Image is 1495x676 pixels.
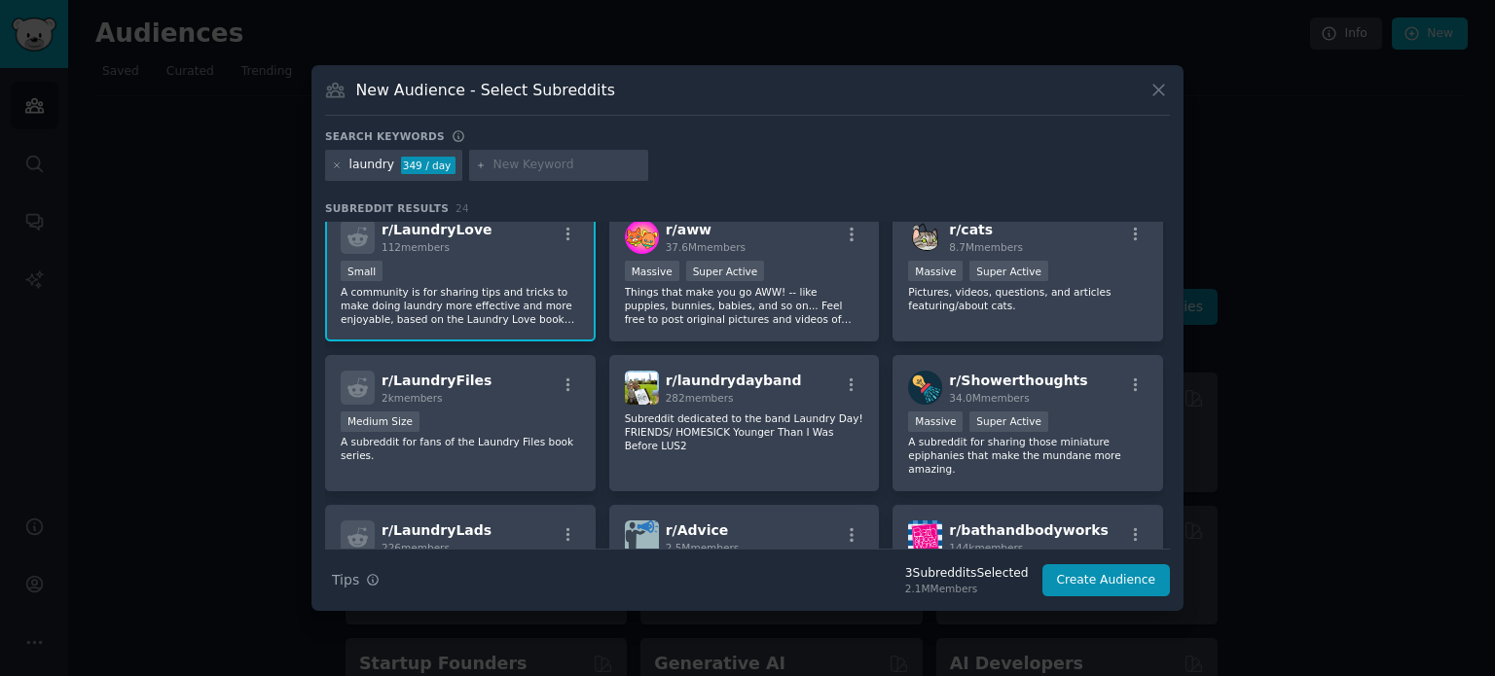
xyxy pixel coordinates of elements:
[949,241,1023,253] span: 8.7M members
[493,157,641,174] input: New Keyword
[625,371,659,405] img: laundrydayband
[908,371,942,405] img: Showerthoughts
[401,157,456,174] div: 349 / day
[908,520,942,554] img: bathandbodyworks
[382,222,492,237] span: r/ LaundryLove
[969,411,1048,432] div: Super Active
[625,220,659,254] img: aww
[949,542,1023,553] span: 144k members
[382,373,492,388] span: r/ LaundryFiles
[382,241,450,253] span: 112 members
[332,570,359,590] span: Tips
[949,392,1029,404] span: 34.0M members
[625,261,679,281] div: Massive
[908,285,1148,312] p: Pictures, videos, questions, and articles featuring/about cats.
[666,392,734,404] span: 282 members
[382,542,450,553] span: 226 members
[341,411,419,432] div: Medium Size
[666,241,746,253] span: 37.6M members
[341,261,383,281] div: Small
[349,157,395,174] div: laundry
[341,435,580,462] p: A subreddit for fans of the Laundry Files book series.
[905,582,1029,595] div: 2.1M Members
[666,222,711,237] span: r/ aww
[969,261,1048,281] div: Super Active
[905,565,1029,583] div: 3 Subreddit s Selected
[686,261,765,281] div: Super Active
[625,285,864,326] p: Things that make you go AWW! -- like puppies, bunnies, babies, and so on... Feel free to post ori...
[456,202,469,214] span: 24
[382,392,443,404] span: 2k members
[666,373,802,388] span: r/ laundrydayband
[949,222,993,237] span: r/ cats
[949,373,1087,388] span: r/ Showerthoughts
[949,522,1108,538] span: r/ bathandbodyworks
[666,522,729,538] span: r/ Advice
[666,542,740,553] span: 2.5M members
[382,522,492,538] span: r/ LaundryLads
[325,201,449,215] span: Subreddit Results
[356,80,615,100] h3: New Audience - Select Subreddits
[325,129,445,143] h3: Search keywords
[908,220,942,254] img: cats
[341,285,580,326] p: A community is for sharing tips and tricks to make doing laundry more effective and more enjoyabl...
[625,411,864,452] p: Subreddit dedicated to the band Laundry Day! FRIENDS/ HOMESICK Younger Than I Was Before LUS2
[908,261,963,281] div: Massive
[908,435,1148,476] p: A subreddit for sharing those miniature epiphanies that make the mundane more amazing.
[325,563,386,597] button: Tips
[625,520,659,554] img: Advice
[1042,564,1171,597] button: Create Audience
[908,411,963,432] div: Massive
